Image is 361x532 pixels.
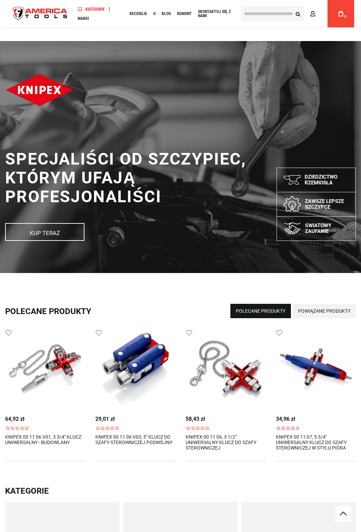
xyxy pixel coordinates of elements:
[236,308,285,314] font: Polecane produkty
[174,9,195,18] a: Remont
[75,4,108,14] a: Kategorie
[195,9,236,18] a: Skontaktuj się z nami
[344,15,346,18] font: 0
[276,426,356,431] span: Rated 0.0 out of 5 stars 0 reviews
[95,434,172,445] font: KNIPEX 00 11 06 V03, 5" KLUCZ DO SZAFY STEROWNICZEJ PODWÓJNY
[276,416,295,422] font: 34,96 zł
[85,7,105,12] font: Kategorie
[78,16,89,21] font: Marki
[298,308,350,314] font: Powiązane produkty
[150,9,159,18] a: O
[30,229,60,236] font: Kup teraz
[7,1,73,27] a: logo sklepu
[162,11,171,16] font: Blog
[276,434,347,451] font: KNIPEX 00 11 07, 5 3/4" UNIWERSALNY KLUCZ DO SZAFY STEROWNICZEJ W STYLU PIÓRA
[95,426,175,431] span: Rated 0.0 out of 5 stars 0 reviews
[186,434,256,451] font: KNIPEX 00 11 06, 3 1/2" UNIWERSALNY KLUCZ DO SZAFY STEROWNICZEJ
[75,14,92,23] a: Marki
[186,434,266,451] a: KNIPEX 00 11 06, 3 1/2" UNIWERSALNY KLUCZ DO SZAFY STEROWNICZEJ
[5,486,49,496] font: Kategorie
[95,434,175,445] a: KNIPEX 00 11 06 V03, 5" KLUCZ DO SZAFY STEROWNICZEJ PODWÓJNY
[95,416,115,422] font: 29,01 zł
[5,149,246,206] font: Specjaliści od szczypiec, którym ufają profesjonaliści
[5,434,81,445] font: KNIPEX 00 11 06 V01, 3 3/4" KLUCZ UNIWERSALNY - BUDOWLANY
[159,9,174,18] a: Blog
[305,174,337,186] font: Dziedzictwo rzemiosła
[198,9,231,18] font: Skontaktuj się z nami
[305,222,331,229] font: Światowy
[153,11,156,16] font: O
[305,198,344,210] font: Zawsze lepsze szczypce
[276,434,356,451] a: KNIPEX 00 11 07, 5 3/4" UNIWERSALNY KLUCZ DO SZAFY STEROWNICZEJ W STYLU PIÓRA
[291,7,304,20] button: Szukaj
[5,426,85,431] span: Rated 0.0 out of 5 stars 0 reviews
[5,434,85,445] a: KNIPEX 00 11 06 V01, 3 3/4" KLUCZ UNIWERSALNY - BUDOWLANY
[5,73,74,107] img: Logo Knipex
[5,307,91,316] font: polecane produkty
[130,11,147,16] font: Recenzje
[126,9,150,18] a: Recenzje
[5,416,24,422] font: 64,92 zł
[5,223,84,241] a: Kup teraz
[318,11,334,16] font: Konto
[186,426,266,431] span: Rated 0.0 out of 5 stars 0 reviews
[7,1,73,27] img: Narzędzia Ameryki
[305,228,329,234] font: Zaufanie
[177,11,192,16] font: Remont
[186,416,205,422] font: 58,43 zł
